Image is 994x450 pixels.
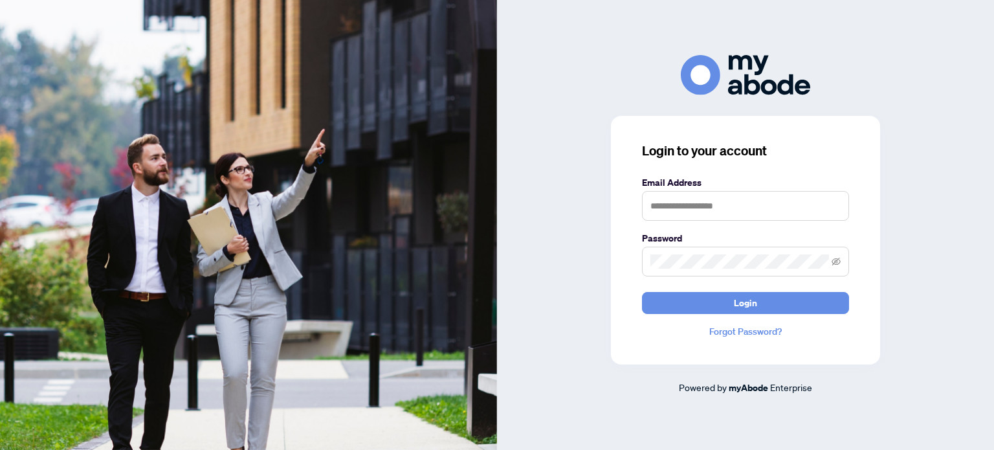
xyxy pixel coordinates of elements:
[642,142,849,160] h3: Login to your account
[729,381,768,395] a: myAbode
[770,381,812,393] span: Enterprise
[832,257,841,266] span: eye-invisible
[642,292,849,314] button: Login
[681,55,810,95] img: ma-logo
[679,381,727,393] span: Powered by
[642,175,849,190] label: Email Address
[642,324,849,339] a: Forgot Password?
[734,293,757,313] span: Login
[642,231,849,245] label: Password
